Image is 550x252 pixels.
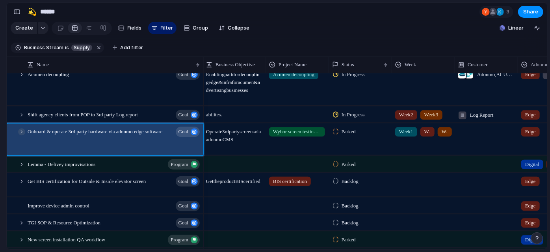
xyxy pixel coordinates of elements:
span: In Progress [342,71,365,78]
div: 💫 [28,6,37,17]
button: program [168,235,200,245]
span: Edge [525,128,536,136]
span: Share [523,8,538,16]
button: 💫 [26,6,39,18]
span: Name [37,61,49,69]
span: Parked [342,236,356,244]
span: Status [342,61,354,69]
span: Business Stream [24,44,63,51]
span: Week1 [399,128,413,136]
span: Edge [525,219,536,227]
span: program [171,159,188,170]
span: Business Objective [216,61,255,69]
span: Project Name [279,61,307,69]
span: goal [178,69,188,80]
span: Digital [525,236,539,244]
button: Group [180,22,212,34]
span: Lemma - Delivey improvisations [28,159,95,168]
span: Wybor screen testing & integration [273,128,321,136]
span: Log Report [470,111,494,119]
button: Filter [148,22,177,34]
span: Customer [468,61,488,69]
span: goal [178,200,188,211]
span: 3 [506,8,512,16]
span: goal [178,109,188,120]
span: In Progress [342,111,365,119]
span: Edge [525,177,536,185]
button: goal [176,110,200,120]
span: Parked [342,160,356,168]
span: Backlog [342,202,359,210]
span: Week [405,61,416,69]
button: goal [176,69,200,80]
span: Backlog [342,177,359,185]
span: Backlog [342,219,359,227]
span: Improve device admin control [28,201,89,210]
button: Supply [70,43,94,52]
span: Week3 [424,111,439,119]
span: Shift agency clients from POP to 3rd party Log report [28,110,138,119]
span: Get the product BIS certified [203,173,265,185]
span: Linear [508,24,524,32]
button: Share [518,6,543,18]
button: Linear [496,22,527,34]
span: Edge [525,202,536,210]
span: abilites. [203,106,265,119]
span: is [65,44,69,51]
span: Enabling path for decoupling edge & infra for acumen & advertising businesses [203,66,265,94]
span: Parked [342,128,356,136]
span: Week2 [424,128,431,136]
span: Add filter [120,44,143,51]
span: Edge [525,71,536,78]
span: New screen installation QA workflow [28,235,105,244]
span: Fields [128,24,142,32]
span: Week3 [442,128,448,136]
button: goal [176,127,200,137]
span: Acumen decoupling [28,69,69,78]
button: Fields [115,22,145,34]
span: Get BIS certification for Outside & Inside elevator screen [28,176,146,185]
button: goal [176,218,200,228]
span: goal [178,126,188,137]
span: Collapse [228,24,250,32]
span: Week2 [399,111,413,119]
button: goal [176,201,200,211]
button: Collapse [216,22,253,34]
span: goal [178,175,188,187]
span: BIS certification [273,177,307,185]
span: Onboard & operate 3rd party hardware via adonmo edge software [28,127,163,136]
button: program [168,159,200,169]
button: Add filter [108,42,148,53]
span: Supply [74,44,90,51]
button: is [63,43,71,52]
span: Acumen decoupling [273,71,314,78]
span: Edge [525,111,536,119]
span: TGI SOP & Resource Optimization [28,218,100,227]
span: Adonmo , ACUMEN [477,71,514,78]
span: program [171,234,188,245]
span: goal [178,217,188,228]
button: goal [176,176,200,186]
button: Create [11,22,37,34]
span: Operate 3rd party screens via adonmo CMS [203,123,265,144]
span: Group [193,24,208,32]
span: Create [15,24,33,32]
span: Filter [161,24,173,32]
span: Digital [525,160,539,168]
